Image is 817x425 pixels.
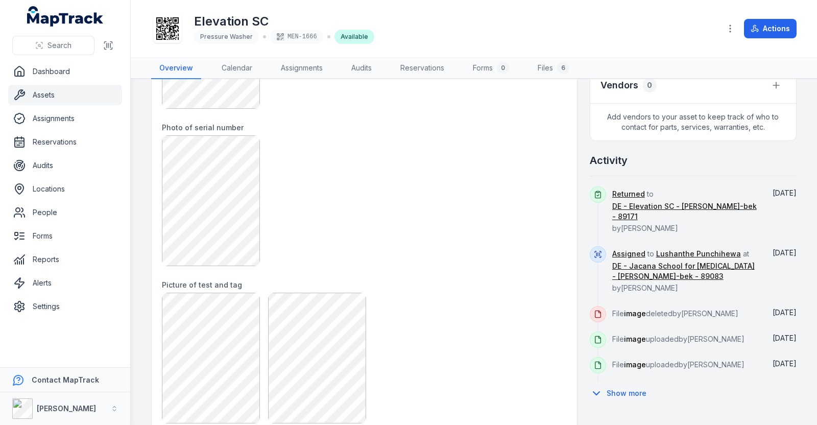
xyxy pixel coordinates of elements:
[773,308,797,317] span: [DATE]
[8,61,122,82] a: Dashboard
[744,19,797,38] button: Actions
[273,58,331,79] a: Assignments
[624,335,646,343] span: image
[600,78,638,92] h3: Vendors
[8,179,122,199] a: Locations
[270,30,323,44] div: MEN-1666
[465,58,517,79] a: Forms0
[47,40,71,51] span: Search
[392,58,452,79] a: Reservations
[612,309,738,318] span: File deleted by [PERSON_NAME]
[590,104,796,140] span: Add vendors to your asset to keep track of who to contact for parts, services, warranties, etc.
[213,58,260,79] a: Calendar
[334,30,374,44] div: Available
[12,36,94,55] button: Search
[8,202,122,223] a: People
[612,249,645,259] a: Assigned
[497,62,509,74] div: 0
[162,280,242,289] span: Picture of test and tag
[8,132,122,152] a: Reservations
[624,360,646,369] span: image
[773,334,797,342] time: 8/13/2025, 1:41:35 PM
[612,201,758,222] a: DE - Elevation SC - [PERSON_NAME]-bek - 89171
[642,78,657,92] div: 0
[8,249,122,270] a: Reports
[200,33,253,40] span: Pressure Washer
[773,359,797,368] time: 8/13/2025, 1:41:33 PM
[343,58,380,79] a: Audits
[612,335,744,343] span: File uploaded by [PERSON_NAME]
[8,226,122,246] a: Forms
[773,359,797,368] span: [DATE]
[773,334,797,342] span: [DATE]
[37,404,96,413] strong: [PERSON_NAME]
[612,189,645,199] a: Returned
[8,273,122,293] a: Alerts
[32,375,99,384] strong: Contact MapTrack
[612,190,758,232] span: to by [PERSON_NAME]
[590,383,653,404] button: Show more
[557,62,569,74] div: 6
[612,249,758,292] span: to at by [PERSON_NAME]
[590,153,628,168] h2: Activity
[27,6,104,27] a: MapTrack
[773,248,797,257] time: 8/14/2025, 3:24:20 PM
[773,188,797,197] span: [DATE]
[530,58,578,79] a: Files6
[151,58,201,79] a: Overview
[8,155,122,176] a: Audits
[773,308,797,317] time: 8/13/2025, 1:41:35 PM
[162,123,244,132] span: Photo of serial number
[8,108,122,129] a: Assignments
[8,85,122,105] a: Assets
[612,261,758,281] a: DE - Jacana School for [MEDICAL_DATA] - [PERSON_NAME]-bek - 89083
[194,13,374,30] h1: Elevation SC
[656,249,741,259] a: Lushanthe Punchihewa
[8,296,122,317] a: Settings
[624,309,646,318] span: image
[612,360,744,369] span: File uploaded by [PERSON_NAME]
[773,248,797,257] span: [DATE]
[773,188,797,197] time: 8/14/2025, 3:38:49 PM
